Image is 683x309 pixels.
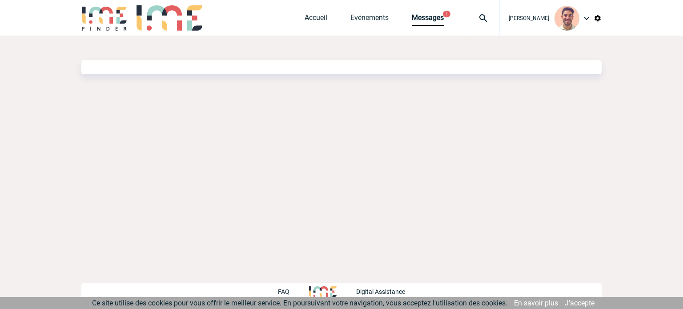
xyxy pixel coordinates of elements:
span: [PERSON_NAME] [509,15,549,21]
span: Ce site utilise des cookies pour vous offrir le meilleur service. En poursuivant votre navigation... [92,299,507,307]
p: Digital Assistance [356,288,405,295]
a: Accueil [305,13,327,26]
img: http://www.idealmeetingsevents.fr/ [309,286,337,297]
button: 1 [443,11,450,17]
a: J'accepte [565,299,595,307]
p: FAQ [278,288,289,295]
a: Evénements [350,13,389,26]
a: En savoir plus [514,299,558,307]
img: 132114-0.jpg [554,6,579,31]
a: Messages [412,13,444,26]
a: FAQ [278,287,309,295]
img: IME-Finder [81,5,128,31]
